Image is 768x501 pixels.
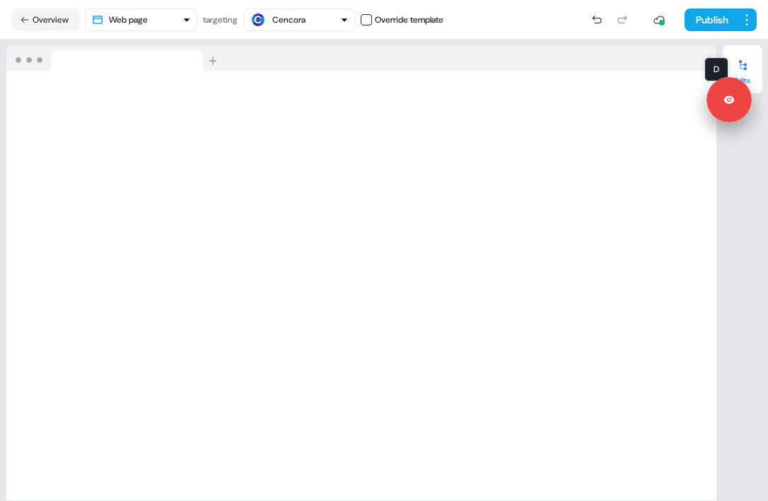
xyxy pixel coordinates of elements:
div: Override template [375,13,443,27]
img: Browser topbar [6,46,223,71]
button: Publish [685,8,737,31]
button: Cencora [243,8,355,31]
div: Cencora [272,13,306,27]
button: Edits [723,54,762,85]
div: Web page [109,13,148,27]
div: D [704,57,728,81]
button: Overview [11,8,80,31]
div: targeting [203,13,238,27]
